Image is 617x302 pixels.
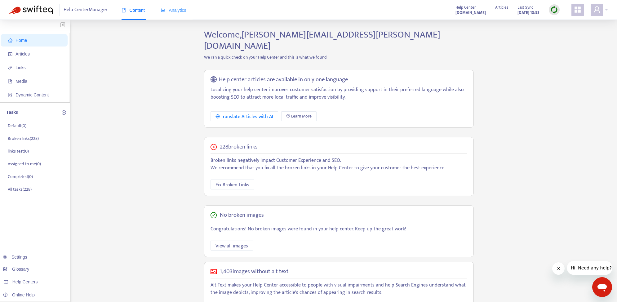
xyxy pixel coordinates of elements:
[8,122,26,129] p: Default ( 0 )
[211,282,467,296] p: Alt Text makes your Help Center accessible to people with visual impairments and help Search Engi...
[8,161,41,167] p: Assigned to me ( 0 )
[12,279,38,284] span: Help Centers
[3,292,35,297] a: Online Help
[219,76,348,83] h5: Help center articles are available in only one language
[3,267,29,272] a: Glossary
[574,6,581,13] span: appstore
[215,242,248,250] span: View all images
[552,262,565,275] iframe: Close message
[199,54,478,60] p: We ran a quick check on your Help Center and this is what we found
[8,93,12,97] span: container
[211,144,217,150] span: close-circle
[8,148,29,154] p: links test ( 0 )
[122,8,126,12] span: book
[567,261,612,275] iframe: Message from company
[215,181,249,189] span: Fix Broken Links
[8,65,12,70] span: link
[211,157,467,172] p: Broken links negatively impact Customer Experience and SEO. We recommend that you fix all the bro...
[211,269,217,275] span: picture
[220,212,264,219] h5: No broken images
[16,79,27,84] span: Media
[8,186,32,193] p: All tasks ( 228 )
[211,212,217,218] span: check-circle
[122,8,145,13] span: Content
[455,4,476,11] span: Help Center
[8,38,12,42] span: home
[215,113,273,121] div: Translate Articles with AI
[593,6,601,13] span: user
[291,113,312,120] span: Learn More
[62,110,66,115] span: plus-circle
[8,173,33,180] p: Completed ( 0 )
[550,6,558,14] img: sync.dc5367851b00ba804db3.png
[211,111,278,121] button: Translate Articles with AI
[517,4,533,11] span: Last Sync
[64,4,108,16] span: Help Center Manager
[161,8,186,13] span: Analytics
[16,51,30,56] span: Articles
[211,180,254,189] button: Fix Broken Links
[16,92,49,97] span: Dynamic Content
[455,9,486,16] a: [DOMAIN_NAME]
[8,135,39,142] p: Broken links ( 228 )
[211,225,467,233] p: Congratulations! No broken images were found in your help center. Keep up the great work!
[592,277,612,297] iframe: Button to launch messaging window
[161,8,165,12] span: area-chart
[9,6,53,14] img: Swifteq
[8,52,12,56] span: account-book
[16,38,27,43] span: Home
[16,65,26,70] span: Links
[220,268,289,275] h5: 1,403 images without alt text
[3,255,27,260] a: Settings
[211,86,467,101] p: Localizing your help center improves customer satisfaction by providing support in their preferre...
[211,241,253,251] button: View all images
[495,4,508,11] span: Articles
[204,27,440,54] span: Welcome, [PERSON_NAME][EMAIL_ADDRESS][PERSON_NAME][DOMAIN_NAME]
[6,109,18,116] p: Tasks
[211,76,217,83] span: global
[8,79,12,83] span: file-image
[281,111,317,121] a: Learn More
[220,144,258,151] h5: 228 broken links
[517,9,539,16] strong: [DATE] 10:33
